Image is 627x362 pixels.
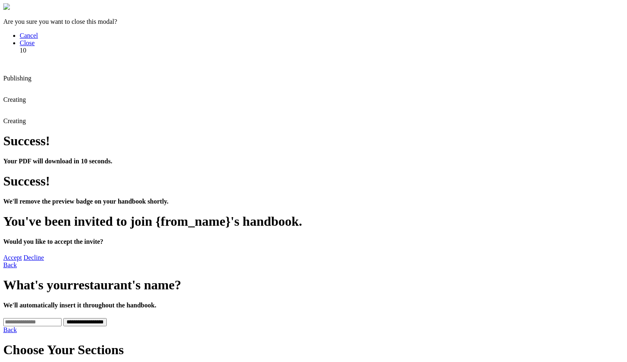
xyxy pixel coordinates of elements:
a: Back [3,326,17,333]
a: Decline [23,254,44,261]
h1: Success! [3,174,624,189]
h4: Would you like to accept the invite? [3,238,624,245]
h4: We'll remove the preview badge on your handbook shortly. [3,198,624,205]
a: Back [3,261,17,268]
span: 10 [20,47,26,54]
h4: Your PDF will download in 10 seconds. [3,158,624,165]
span: Creating [3,117,26,124]
h1: Success! [3,133,624,149]
h4: We'll automatically insert it throughout the handbook. [3,302,624,309]
h1: Choose Your Sections [3,342,624,357]
img: close-modal.svg [3,3,10,10]
span: restaurant [73,277,132,292]
h1: What's your 's name? [3,277,624,293]
a: Close [20,39,34,46]
a: Cancel [20,32,38,39]
span: Publishing [3,75,31,82]
p: Are you sure you want to close this modal? [3,18,624,25]
h1: You've been invited to join {from_name}'s handbook. [3,214,624,229]
a: Accept [3,254,22,261]
span: Creating [3,96,26,103]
